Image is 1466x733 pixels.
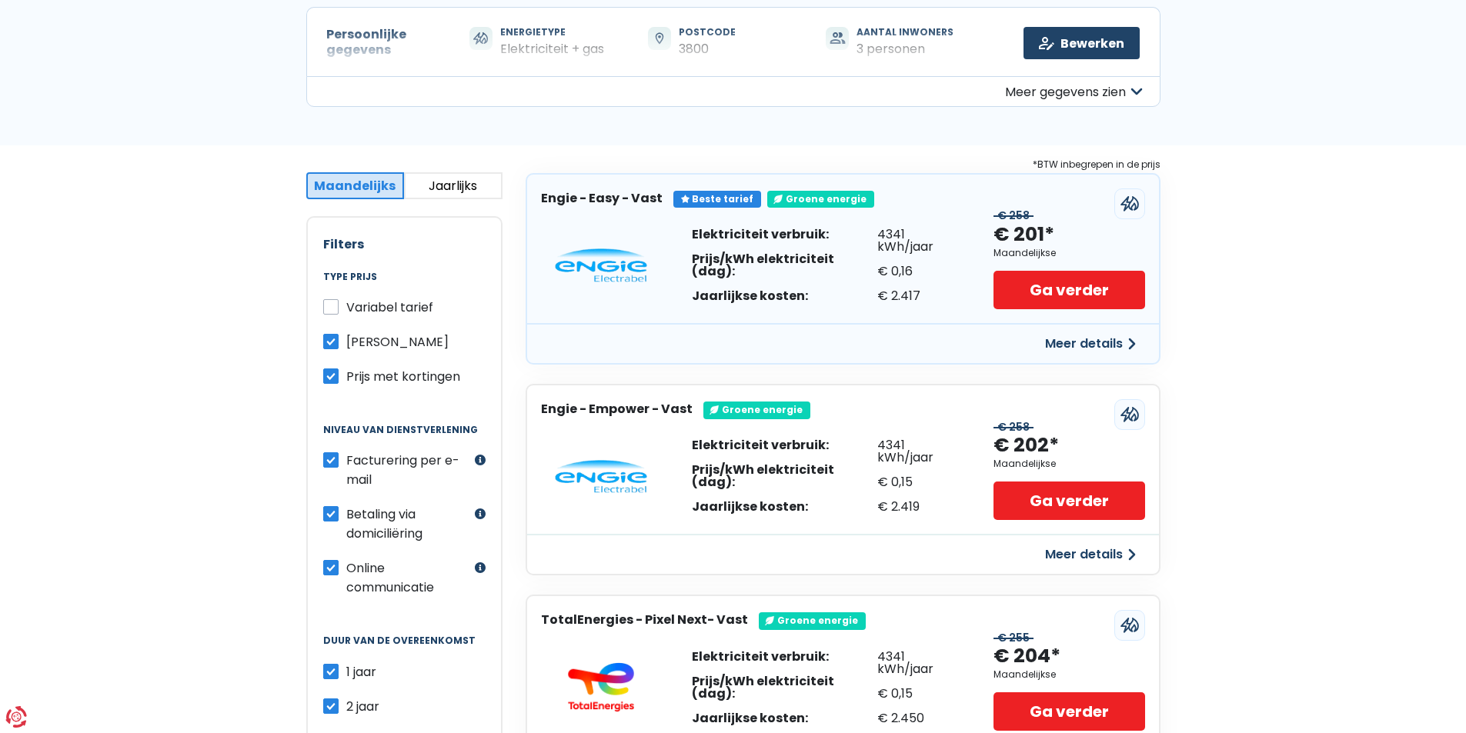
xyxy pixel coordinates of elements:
[541,191,663,205] h3: Engie - Easy - Vast
[877,290,963,302] div: € 2.417
[993,631,1034,645] div: € 255
[541,612,748,627] h3: TotalEnergies - Pixel Next- Vast
[323,635,486,661] legend: Duur van de overeenkomst
[877,265,963,278] div: € 0,16
[692,651,877,663] div: Elektriciteit verbruik:
[346,368,460,385] span: Prijs met kortingen
[993,271,1144,309] a: Ga verder
[404,172,503,199] button: Jaarlijks
[692,712,877,725] div: Jaarlijkse kosten:
[877,228,963,253] div: 4341 kWh/jaar
[993,481,1144,520] a: Ga verder
[993,209,1034,222] div: € 258
[877,651,963,675] div: 4341 kWh/jaar
[555,248,647,282] img: Engie
[346,558,471,597] label: Online communicatie
[993,644,1060,669] div: € 204*
[346,298,433,316] span: Variabel tarief
[993,692,1144,731] a: Ga verder
[1024,27,1140,59] a: Bewerken
[323,237,486,252] h2: Filters
[346,663,376,681] span: 1 jaar
[323,272,486,298] legend: Type prijs
[759,612,866,629] div: Groene energie
[526,156,1160,173] div: *BTW inbegrepen in de prijs
[346,698,379,715] span: 2 jaar
[767,191,874,208] div: Groene energie
[1036,330,1145,358] button: Meer details
[877,501,963,513] div: € 2.419
[877,439,963,464] div: 4341 kWh/jaar
[692,501,877,513] div: Jaarlijkse kosten:
[993,669,1056,680] div: Maandelijkse
[692,675,877,700] div: Prijs/kWh elektriciteit (dag):
[1036,541,1145,568] button: Meer details
[993,222,1054,248] div: € 201*
[692,464,877,488] div: Prijs/kWh elektriciteit (dag):
[306,172,405,199] button: Maandelijks
[877,712,963,725] div: € 2.450
[346,333,449,351] span: [PERSON_NAME]
[877,688,963,700] div: € 0,15
[703,401,810,418] div: Groene energie
[692,253,877,278] div: Prijs/kWh elektriciteit (dag):
[673,191,761,208] div: Beste tarief
[692,439,877,451] div: Elektriciteit verbruik:
[692,290,877,302] div: Jaarlijkse kosten:
[541,401,693,416] h3: Engie - Empower - Vast
[692,228,877,241] div: Elektriciteit verbruik:
[555,662,647,711] img: TotalEnergies
[993,433,1059,458] div: € 202*
[993,248,1056,258] div: Maandelijkse
[306,76,1160,107] button: Meer gegevens zien
[993,458,1056,469] div: Maandelijkse
[346,505,471,543] label: Betaling via domiciliëring
[346,451,471,489] label: Facturering per e-mail
[877,476,963,488] div: € 0,15
[323,425,486,451] legend: Niveau van dienstverlening
[993,421,1034,434] div: € 258
[555,460,647,494] img: Engie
